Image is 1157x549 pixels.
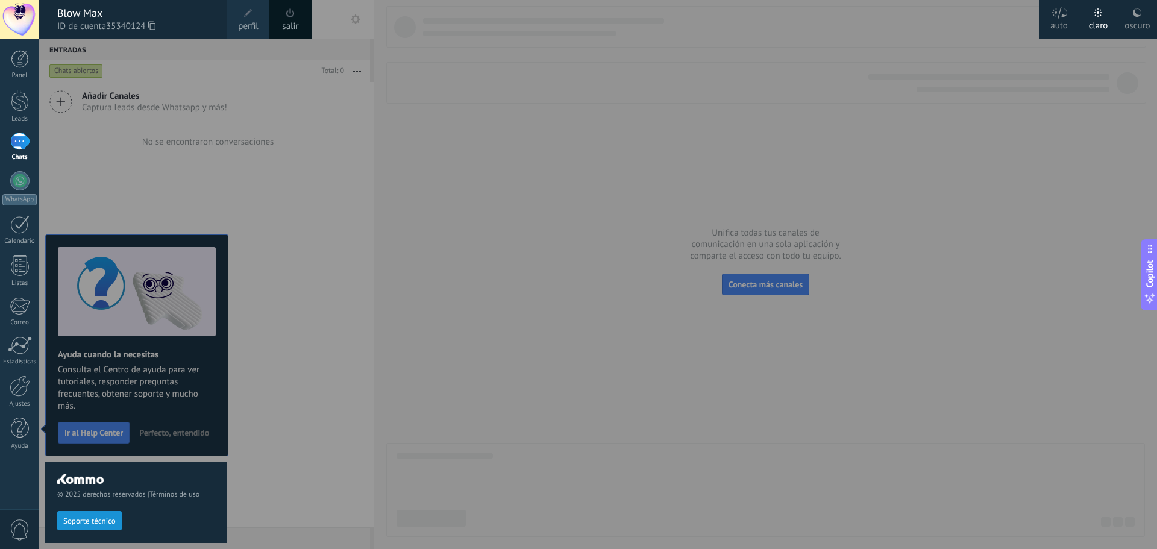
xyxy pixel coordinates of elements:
[282,20,298,33] a: salir
[149,490,199,499] a: Términos de uso
[2,442,37,450] div: Ayuda
[2,358,37,366] div: Estadísticas
[2,115,37,123] div: Leads
[2,280,37,287] div: Listas
[2,194,37,205] div: WhatsApp
[2,319,37,327] div: Correo
[1144,260,1156,287] span: Copilot
[106,20,155,33] span: 35340124
[2,72,37,80] div: Panel
[2,400,37,408] div: Ajustes
[2,237,37,245] div: Calendario
[1124,8,1150,39] div: oscuro
[1089,8,1108,39] div: claro
[57,511,122,530] button: Soporte técnico
[57,20,215,33] span: ID de cuenta
[1050,8,1068,39] div: auto
[238,20,258,33] span: perfil
[63,517,116,525] span: Soporte técnico
[2,154,37,162] div: Chats
[57,490,215,499] span: © 2025 derechos reservados |
[57,516,122,525] a: Soporte técnico
[57,7,215,20] div: Blow Max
